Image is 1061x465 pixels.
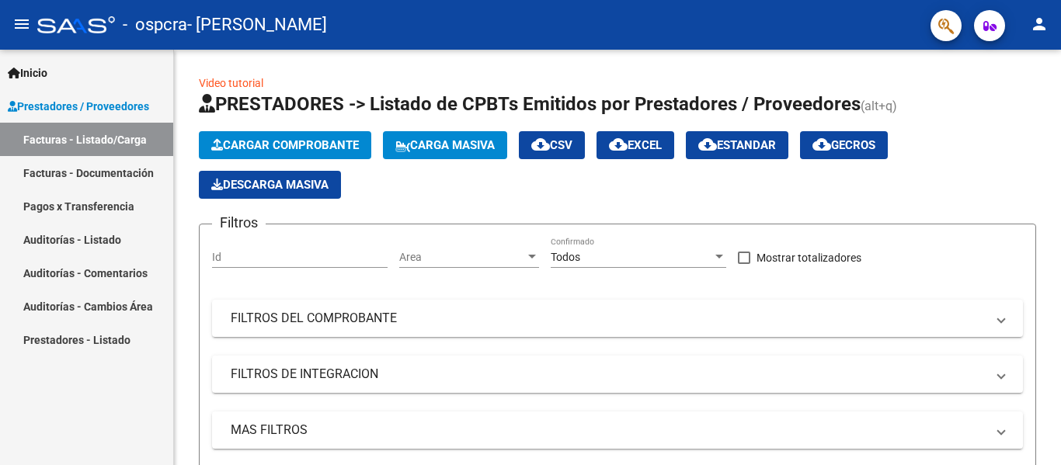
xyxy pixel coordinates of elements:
[8,98,149,115] span: Prestadores / Proveedores
[1008,412,1045,449] iframe: Intercom live chat
[698,138,776,152] span: Estandar
[199,93,861,115] span: PRESTADORES -> Listado de CPBTs Emitidos por Prestadores / Proveedores
[395,138,495,152] span: Carga Masiva
[187,8,327,42] span: - [PERSON_NAME]
[597,131,674,159] button: EXCEL
[212,212,266,234] h3: Filtros
[12,15,31,33] mat-icon: menu
[231,310,986,327] mat-panel-title: FILTROS DEL COMPROBANTE
[551,251,580,263] span: Todos
[212,300,1023,337] mat-expansion-panel-header: FILTROS DEL COMPROBANTE
[1030,15,1049,33] mat-icon: person
[211,178,329,192] span: Descarga Masiva
[399,251,525,264] span: Area
[211,138,359,152] span: Cargar Comprobante
[212,356,1023,393] mat-expansion-panel-header: FILTROS DE INTEGRACION
[861,99,897,113] span: (alt+q)
[698,135,717,154] mat-icon: cloud_download
[757,248,861,267] span: Mostrar totalizadores
[531,138,572,152] span: CSV
[812,135,831,154] mat-icon: cloud_download
[231,366,986,383] mat-panel-title: FILTROS DE INTEGRACION
[609,135,628,154] mat-icon: cloud_download
[383,131,507,159] button: Carga Masiva
[686,131,788,159] button: Estandar
[123,8,187,42] span: - ospcra
[8,64,47,82] span: Inicio
[231,422,986,439] mat-panel-title: MAS FILTROS
[531,135,550,154] mat-icon: cloud_download
[199,131,371,159] button: Cargar Comprobante
[812,138,875,152] span: Gecros
[800,131,888,159] button: Gecros
[199,171,341,199] button: Descarga Masiva
[519,131,585,159] button: CSV
[199,77,263,89] a: Video tutorial
[212,411,1023,449] mat-expansion-panel-header: MAS FILTROS
[199,171,341,199] app-download-masive: Descarga masiva de comprobantes (adjuntos)
[609,138,662,152] span: EXCEL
